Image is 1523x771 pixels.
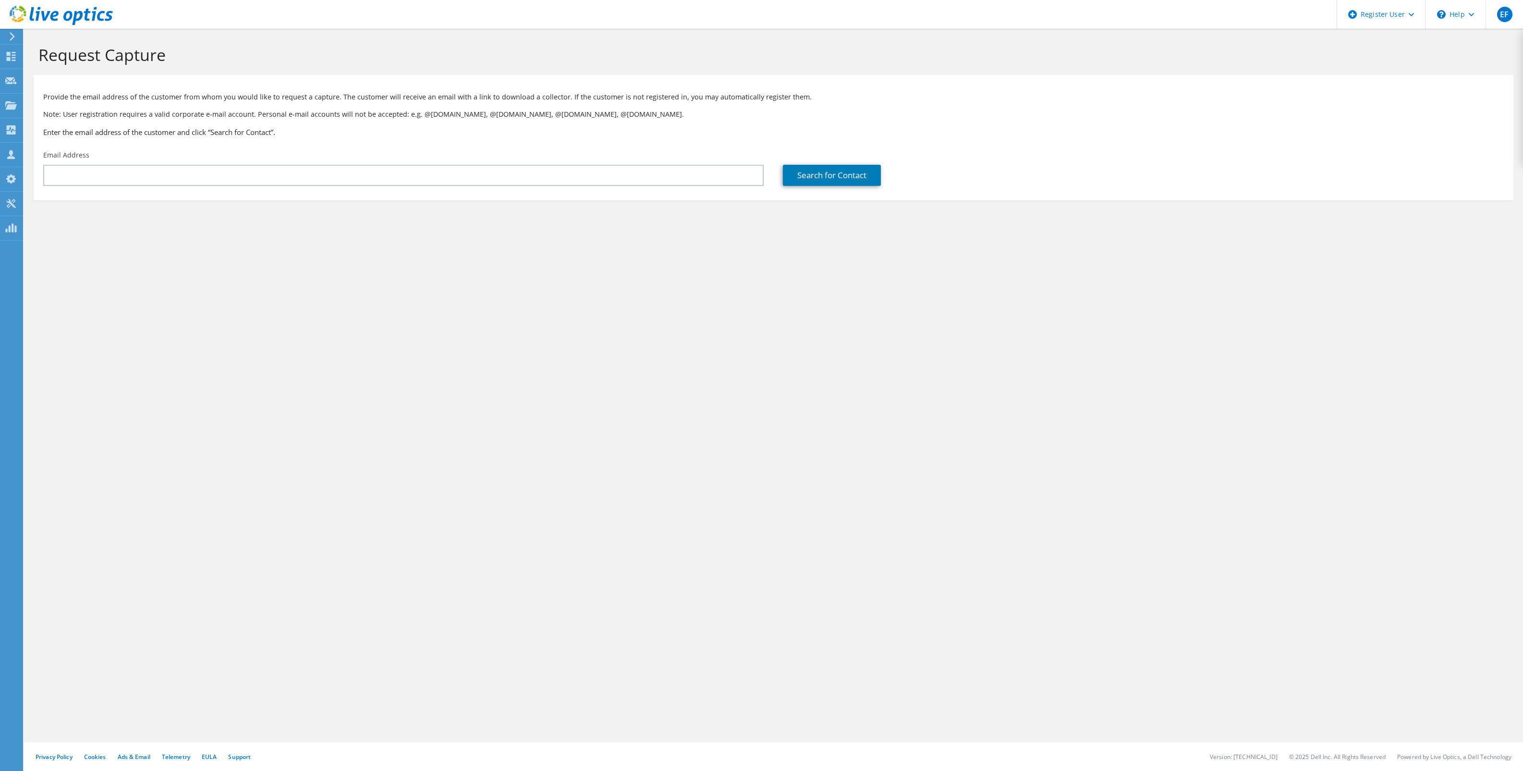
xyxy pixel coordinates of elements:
a: Privacy Policy [36,753,73,761]
h3: Enter the email address of the customer and click “Search for Contact”. [43,127,1504,137]
li: Version: [TECHNICAL_ID] [1210,753,1278,761]
a: Cookies [84,753,106,761]
label: Email Address [43,150,89,160]
p: Note: User registration requires a valid corporate e-mail account. Personal e-mail accounts will ... [43,109,1504,120]
h1: Request Capture [38,45,1504,65]
a: Telemetry [162,753,190,761]
a: EULA [202,753,217,761]
svg: \n [1437,10,1446,19]
span: EF [1497,7,1512,22]
li: © 2025 Dell Inc. All Rights Reserved [1289,753,1386,761]
a: Search for Contact [783,165,881,186]
a: Ads & Email [118,753,150,761]
p: Provide the email address of the customer from whom you would like to request a capture. The cust... [43,92,1504,102]
li: Powered by Live Optics, a Dell Technology [1397,753,1511,761]
a: Support [228,753,251,761]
